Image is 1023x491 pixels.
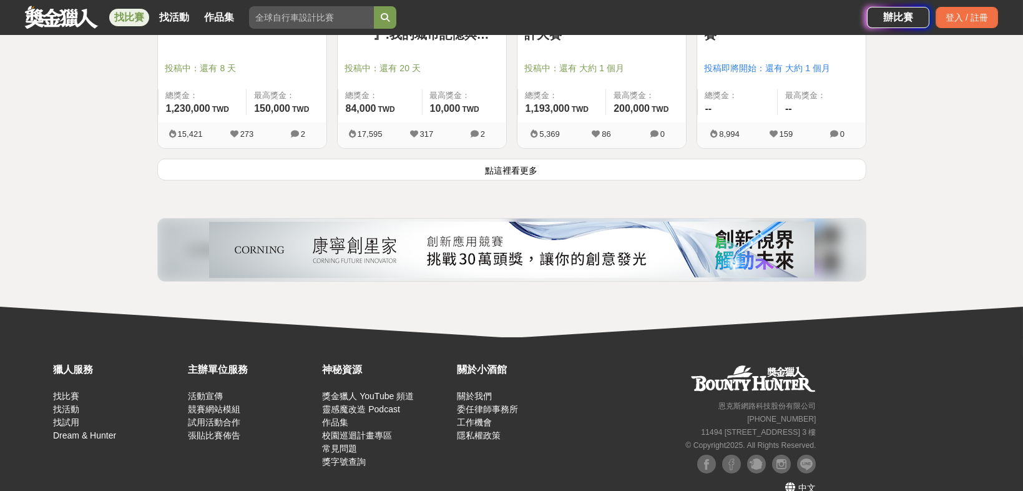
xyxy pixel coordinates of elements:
[457,362,585,377] div: 關於小酒館
[747,455,766,474] img: Plurk
[602,129,610,139] span: 86
[322,362,451,377] div: 神秘資源
[481,129,485,139] span: 2
[614,103,650,114] span: 200,000
[747,415,816,424] small: [PHONE_NUMBER]
[292,105,309,114] span: TWD
[719,129,740,139] span: 8,994
[301,129,305,139] span: 2
[457,417,492,427] a: 工作機會
[322,444,357,454] a: 常見問題
[188,391,223,401] a: 活動宣傳
[322,430,392,440] a: 校園巡迴計畫專區
[430,89,499,102] span: 最高獎金：
[457,430,501,440] a: 隱私權政策
[936,7,998,28] div: 登入 / 註冊
[157,159,866,181] button: 點這裡看更多
[212,105,229,114] span: TWD
[209,222,815,278] img: 26832ba5-e3c6-4c80-9a06-d1bc5d39966c.png
[345,62,499,75] span: 投稿中：還有 20 天
[780,129,793,139] span: 159
[420,129,434,139] span: 317
[358,129,383,139] span: 17,595
[53,417,79,427] a: 找試用
[797,455,816,474] img: LINE
[249,6,374,29] input: 全球自行車設計比賽
[378,105,394,114] span: TWD
[430,103,461,114] span: 10,000
[718,402,816,410] small: 恩克斯網路科技股份有限公司
[346,89,414,102] span: 總獎金：
[53,404,79,414] a: 找活動
[526,89,599,102] span: 總獎金：
[240,129,254,139] span: 273
[705,89,770,102] span: 總獎金：
[701,428,816,437] small: 11494 [STREET_ADDRESS] 3 樓
[614,89,678,102] span: 最高獎金：
[462,105,479,114] span: TWD
[346,103,376,114] span: 84,000
[457,391,492,401] a: 關於我們
[785,103,792,114] span: --
[322,391,414,401] a: 獎金獵人 YouTube 頻道
[254,103,290,114] span: 150,000
[178,129,203,139] span: 15,421
[867,7,929,28] a: 辦比賽
[254,89,318,102] span: 最高獎金：
[188,430,240,440] a: 張貼比賽佈告
[525,62,678,75] span: 投稿中：還有 大約 1 個月
[322,404,399,414] a: 靈感魔改造 Podcast
[199,9,239,26] a: 作品集
[166,103,210,114] span: 1,230,000
[188,362,316,377] div: 主辦單位服務
[322,457,366,467] a: 獎字號查詢
[526,103,570,114] span: 1,193,000
[188,417,240,427] a: 試用活動合作
[457,404,518,414] a: 委任律師事務所
[154,9,194,26] a: 找活動
[539,129,560,139] span: 5,369
[722,455,741,474] img: Facebook
[840,129,844,139] span: 0
[697,455,716,474] img: Facebook
[685,441,816,450] small: © Copyright 2025 . All Rights Reserved.
[652,105,668,114] span: TWD
[109,9,149,26] a: 找比賽
[705,62,858,75] span: 投稿即將開始：還有 大約 1 個月
[322,417,348,427] a: 作品集
[572,105,589,114] span: TWD
[165,62,319,75] span: 投稿中：還有 8 天
[53,430,116,440] a: Dream & Hunter
[705,103,712,114] span: --
[166,89,239,102] span: 總獎金：
[785,89,858,102] span: 最高獎金：
[660,129,665,139] span: 0
[53,362,182,377] div: 獵人服務
[53,391,79,401] a: 找比賽
[772,455,791,474] img: Instagram
[188,404,240,414] a: 競賽網站模組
